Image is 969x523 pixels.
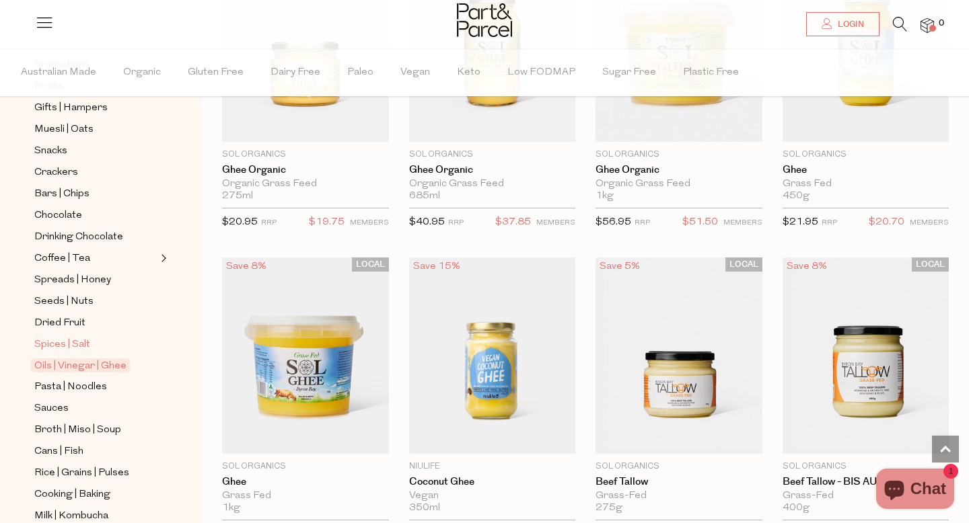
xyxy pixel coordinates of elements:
span: Rice | Grains | Pulses [34,465,129,481]
span: $19.75 [309,214,345,231]
div: Save 5% [596,257,644,276]
img: Part&Parcel [457,3,512,37]
a: 0 [921,18,934,32]
a: Drinking Chocolate [34,229,157,245]
div: Grass-Fed [783,490,949,502]
span: Spreads | Honey [34,272,111,288]
a: Ghee [783,164,949,176]
span: Australian Made [21,49,96,96]
p: Sol Organics [222,149,389,161]
a: Coconut Ghee [409,476,576,488]
button: Expand/Collapse Coffee | Tea [157,250,167,266]
span: 685ml [409,190,440,202]
span: Keto [457,49,480,96]
span: 0 [935,17,947,30]
p: Sol Organics [222,460,389,473]
small: RRP [635,219,650,227]
span: Pasta | Noodles [34,379,107,395]
span: 1kg [596,190,614,202]
a: Cans | Fish [34,443,157,460]
span: Cans | Fish [34,444,83,460]
span: 450g [783,190,810,202]
a: Beef Tallow - BIS AUG [783,476,949,488]
small: MEMBERS [536,219,575,227]
span: Cooking | Baking [34,487,110,503]
div: Organic Grass Feed [222,178,389,190]
a: Sauces [34,400,157,417]
div: Save 15% [409,257,464,276]
span: Crackers [34,165,78,181]
span: Plastic Free [683,49,739,96]
span: LOCAL [352,257,389,272]
span: Drinking Chocolate [34,229,123,245]
p: Sol Organics [596,149,762,161]
a: Cooking | Baking [34,486,157,503]
div: Save 8% [783,257,831,276]
span: LOCAL [912,257,949,272]
a: Coffee | Tea [34,250,157,267]
a: Snacks [34,143,157,159]
img: Beef Tallow - BIS AUG [783,257,949,454]
span: 400g [783,502,810,514]
a: Muesli | Oats [34,121,157,138]
span: Chocolate [34,208,82,224]
span: Login [834,19,864,30]
span: Oils | Vinegar | Ghee [31,358,130,372]
a: Dried Fruit [34,315,157,331]
span: Sugar Free [602,49,656,96]
p: Sol Organics [783,149,949,161]
img: Ghee [222,257,389,454]
div: Grass Fed [783,178,949,190]
span: $21.95 [783,217,818,227]
a: Crackers [34,164,157,181]
span: Sauces [34,401,69,417]
div: Grass-Fed [596,490,762,502]
span: Paleo [347,49,373,96]
a: Ghee Organic [596,164,762,176]
div: Grass Fed [222,490,389,502]
span: $40.95 [409,217,445,227]
span: $20.70 [869,214,904,231]
a: Spreads | Honey [34,272,157,288]
img: Coconut Ghee [409,257,576,454]
span: Bars | Chips [34,186,89,202]
span: 275g [596,502,622,514]
span: $20.95 [222,217,258,227]
span: LOCAL [725,257,762,272]
div: Vegan [409,490,576,502]
span: $51.50 [682,214,718,231]
small: MEMBERS [723,219,762,227]
small: RRP [448,219,464,227]
a: Ghee Organic [222,164,389,176]
span: Vegan [400,49,430,96]
small: MEMBERS [350,219,389,227]
span: Muesli | Oats [34,122,94,138]
span: Gluten Free [188,49,244,96]
span: Spices | Salt [34,337,90,353]
a: Spices | Salt [34,336,157,353]
span: Gifts | Hampers [34,100,108,116]
p: Sol Organics [409,149,576,161]
a: Login [806,12,880,36]
a: Broth | Miso | Soup [34,421,157,438]
span: Coffee | Tea [34,251,90,267]
span: Seeds | Nuts [34,294,94,310]
a: Chocolate [34,207,157,224]
a: Ghee [222,476,389,488]
span: 275ml [222,190,253,202]
span: Snacks [34,143,67,159]
p: Sol Organics [596,460,762,473]
span: 1kg [222,502,240,514]
span: $56.95 [596,217,631,227]
span: Broth | Miso | Soup [34,422,121,438]
small: RRP [261,219,277,227]
span: 350ml [409,502,440,514]
a: Gifts | Hampers [34,99,157,116]
p: Niulife [409,460,576,473]
span: Organic [123,49,161,96]
a: Seeds | Nuts [34,293,157,310]
span: Dairy Free [271,49,320,96]
div: Organic Grass Feed [596,178,762,190]
small: RRP [822,219,837,227]
a: Rice | Grains | Pulses [34,465,157,481]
